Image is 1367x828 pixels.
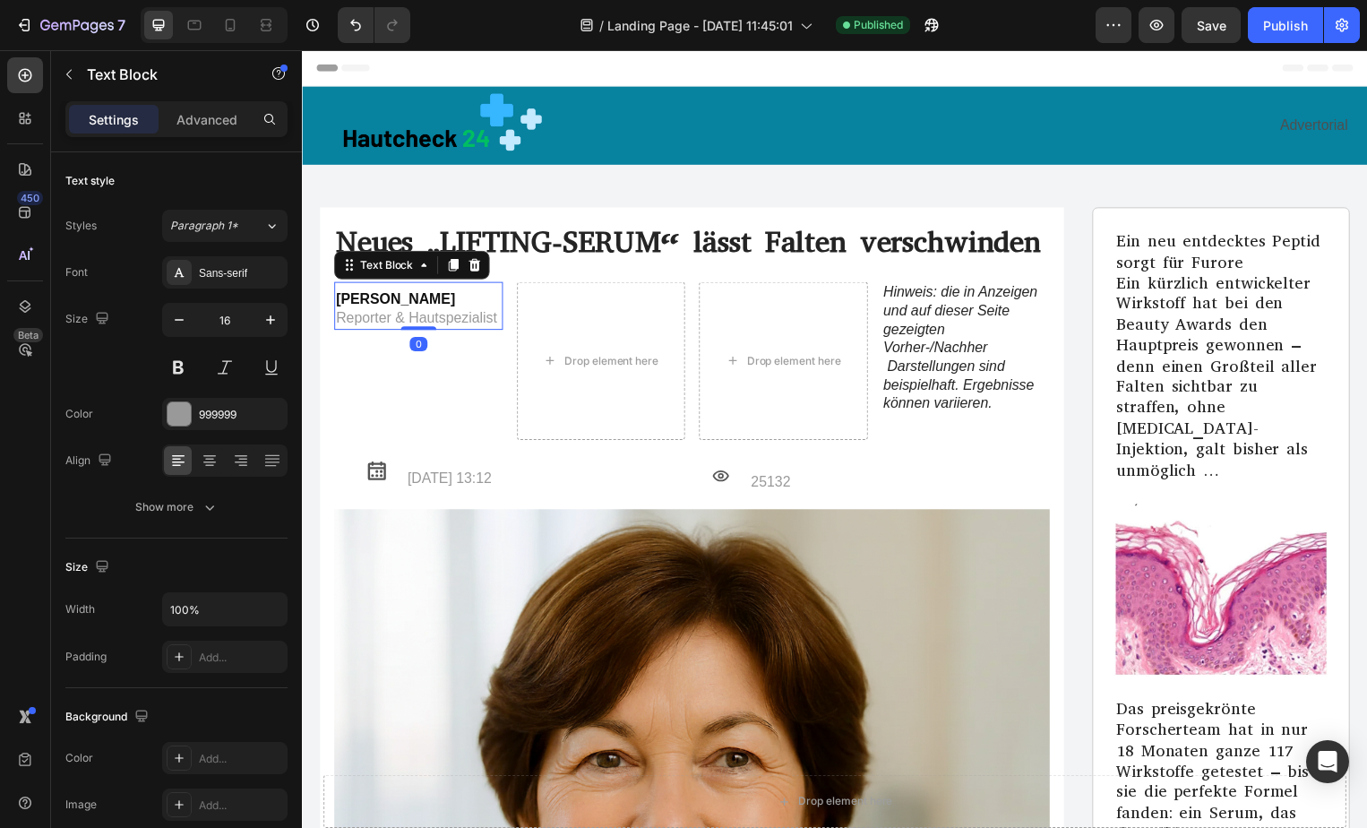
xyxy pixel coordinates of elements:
p: Reporter & Hautspezialist [34,262,201,280]
button: Save [1182,7,1241,43]
img: imgi_23_1721844096824_1718030132_Screenshot_2024_06_10_193121.webp [820,458,1035,632]
img: Herunterladen.svg [64,414,87,437]
div: Color [65,406,93,422]
button: Paragraph 1* [162,210,288,242]
div: Beta [13,328,43,342]
input: Auto [163,593,287,625]
div: Image [65,797,97,813]
p: Advertorial [543,67,1055,86]
div: Drop element here [449,306,544,321]
div: Size [65,556,113,580]
div: Styles [65,218,97,234]
span: Save [1197,18,1226,33]
div: Padding [65,649,107,665]
div: Width [65,601,95,617]
div: Undo/Redo [338,7,410,43]
div: Add... [199,798,283,814]
strong: [PERSON_NAME] [34,244,154,259]
p: Hinweis: die in Anzeigen und auf dieser Seite gezeigten Vorher-/Nachher Darstellungen sind beispi... [587,236,753,367]
div: Add... [199,650,283,666]
div: Font [65,264,88,280]
span: Landing Page - [DATE] 11:45:01 [607,16,793,35]
h1: Neues „LIFTING-SERUM“ lässt Falten verschwinden [32,173,754,215]
div: Drop element here [264,306,359,321]
img: gempages_585675973131764473-c302853c-4c61-496b-b3e1-4d45644374c5.png [18,44,242,108]
div: Text style [65,173,115,189]
div: 999999 [199,407,283,423]
p: Settings [89,110,139,129]
div: Add... [199,751,283,767]
button: Publish [1248,7,1323,43]
div: Open Intercom Messenger [1306,740,1349,783]
div: Color [65,750,93,766]
p: 7 [117,14,125,36]
p: 25132 [453,427,739,445]
span: Published [854,17,903,33]
p: Advanced [176,110,237,129]
div: 0 [108,289,126,304]
div: 450 [17,191,43,205]
div: Background [65,705,152,729]
div: Show more [135,498,219,516]
div: Size [65,307,113,332]
span: / [599,16,604,35]
img: Herunterladen_1.svg [414,421,431,438]
div: Align [65,449,116,473]
p: [DATE] 13:12 [107,423,392,442]
p: Ein kürzlich entwickelter Wirkstoff hat bei den Beauty Awards den Hauptpreis gewonnen – denn eine... [821,225,1033,435]
div: Sans-serif [199,265,283,281]
p: Ein neu entdecktes Peptid sorgt für Furore [821,183,1033,225]
iframe: Design area [302,50,1367,828]
div: Text Block [55,209,116,225]
p: Text Block [87,64,239,85]
span: Paragraph 1* [170,218,238,234]
button: 7 [7,7,133,43]
div: Drop element here [501,751,596,765]
button: Show more [65,491,288,523]
div: Publish [1263,16,1308,35]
